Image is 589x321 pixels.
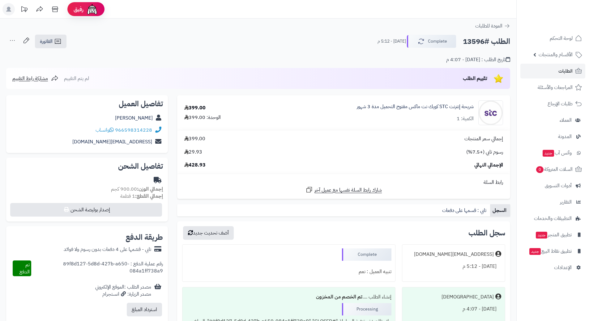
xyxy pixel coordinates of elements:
a: 966598314228 [115,126,152,134]
a: [EMAIL_ADDRESS][DOMAIN_NAME] [72,138,152,146]
button: Complete [407,35,456,48]
img: 1674765483-WhatsApp%20Image%202023-01-26%20at%2011.37.29%20PM-90x90.jpeg [479,100,503,125]
a: تطبيق نقاط البيعجديد [520,244,585,259]
a: الإعدادات [520,260,585,275]
span: إجمالي سعر المنتجات [464,135,503,142]
a: الفاتورة [35,35,66,48]
a: العودة للطلبات [475,22,510,30]
a: أدوات التسويق [520,178,585,193]
span: تقييم الطلب [463,75,487,82]
span: طلبات الإرجاع [548,99,573,108]
a: السجل [490,204,510,217]
img: ai-face.png [86,3,98,15]
a: العملاء [520,113,585,128]
a: تطبيق المتجرجديد [520,227,585,242]
div: [DATE] - 4:07 م [406,303,501,315]
a: تابي : قسمها على دفعات [440,204,490,217]
span: التقارير [560,198,572,206]
span: المدونة [558,132,572,141]
span: التطبيقات والخدمات [534,214,572,223]
span: جديد [536,232,547,239]
span: تطبيق المتجر [535,230,572,239]
span: مشاركة رابط التقييم [12,75,48,82]
h2: تفاصيل العميل [11,100,163,108]
div: الكمية: 1 [457,115,474,122]
strong: إجمالي الوزن: [137,185,163,193]
span: الفاتورة [40,38,53,45]
div: 399.00 [184,104,206,112]
small: 900.00 كجم [111,185,163,193]
button: استرداد المبلغ [127,303,162,316]
span: رفيق [74,6,83,13]
small: 1 قطعة [120,192,163,200]
span: رسوم تابي (+7.5%) [466,149,503,156]
span: لم يتم التقييم [64,75,89,82]
span: العودة للطلبات [475,22,502,30]
span: 0 [536,166,544,173]
a: الطلبات [520,64,585,78]
a: التقارير [520,195,585,209]
span: تطبيق نقاط البيع [529,247,572,256]
h2: الطلب #13596 [463,35,510,48]
a: المراجعات والأسئلة [520,80,585,95]
h2: تفاصيل الشحن [11,163,163,170]
a: [PERSON_NAME] [115,114,153,122]
a: التطبيقات والخدمات [520,211,585,226]
strong: إجمالي القطع: [135,192,163,200]
span: جديد [543,150,554,157]
div: الوحدة: 399.00 [184,114,221,121]
button: إصدار بوليصة الشحن [10,203,162,217]
div: [DEMOGRAPHIC_DATA] [442,294,494,301]
span: لوحة التحكم [550,34,573,43]
div: رقم عملية الدفع : 89f8d127-5d8d-427b-a650-084a1ff738a9 [31,260,163,277]
div: تاريخ الطلب : [DATE] - 4:07 م [446,56,510,63]
span: شارك رابط السلة نفسها مع عميل آخر [314,187,382,194]
div: إنشاء الطلب .... [186,291,391,303]
span: 29.93 [184,149,202,156]
span: المراجعات والأسئلة [538,83,573,92]
span: الإعدادات [554,263,572,272]
a: وآتس آبجديد [520,146,585,160]
a: طلبات الإرجاع [520,96,585,111]
span: السلات المتروكة [536,165,573,174]
div: Complete [342,248,391,261]
button: أضف تحديث جديد [183,226,234,240]
span: العملاء [560,116,572,125]
div: تنبيه العميل : نعم [186,266,391,278]
div: تابي - قسّمها على 4 دفعات بدون رسوم ولا فوائد [64,246,151,253]
a: تحديثات المنصة [16,3,32,17]
div: رابط السلة [180,179,508,186]
a: لوحة التحكم [520,31,585,46]
a: السلات المتروكة0 [520,162,585,177]
a: المدونة [520,129,585,144]
span: 399.00 [184,135,205,142]
h2: طريقة الدفع [126,234,163,241]
div: مصدر الزيارة: انستجرام [95,291,151,298]
div: [EMAIL_ADDRESS][DOMAIN_NAME] [414,251,494,258]
span: جديد [529,248,541,255]
span: الإجمالي النهائي [474,162,503,169]
span: تم الدفع [19,261,30,276]
span: الأقسام والمنتجات [539,50,573,59]
a: مشاركة رابط التقييم [12,75,58,82]
a: شارك رابط السلة نفسها مع عميل آخر [305,186,382,194]
div: [DATE] - 5:12 م [406,260,501,272]
span: وآتس آب [542,149,572,157]
small: [DATE] - 5:12 م [378,38,406,44]
a: شريحة إنترنت STC كويك نت ماكس مفتوح التحميل مدة 3 شهور [357,103,474,110]
h3: سجل الطلب [468,229,505,237]
a: واتساب [96,126,114,134]
b: تم الخصم من المخزون [316,293,362,301]
span: أدوات التسويق [545,181,572,190]
div: Processing [342,303,391,315]
span: 428.93 [184,162,206,169]
div: مصدر الطلب :الموقع الإلكتروني [95,284,151,298]
span: الطلبات [558,67,573,75]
